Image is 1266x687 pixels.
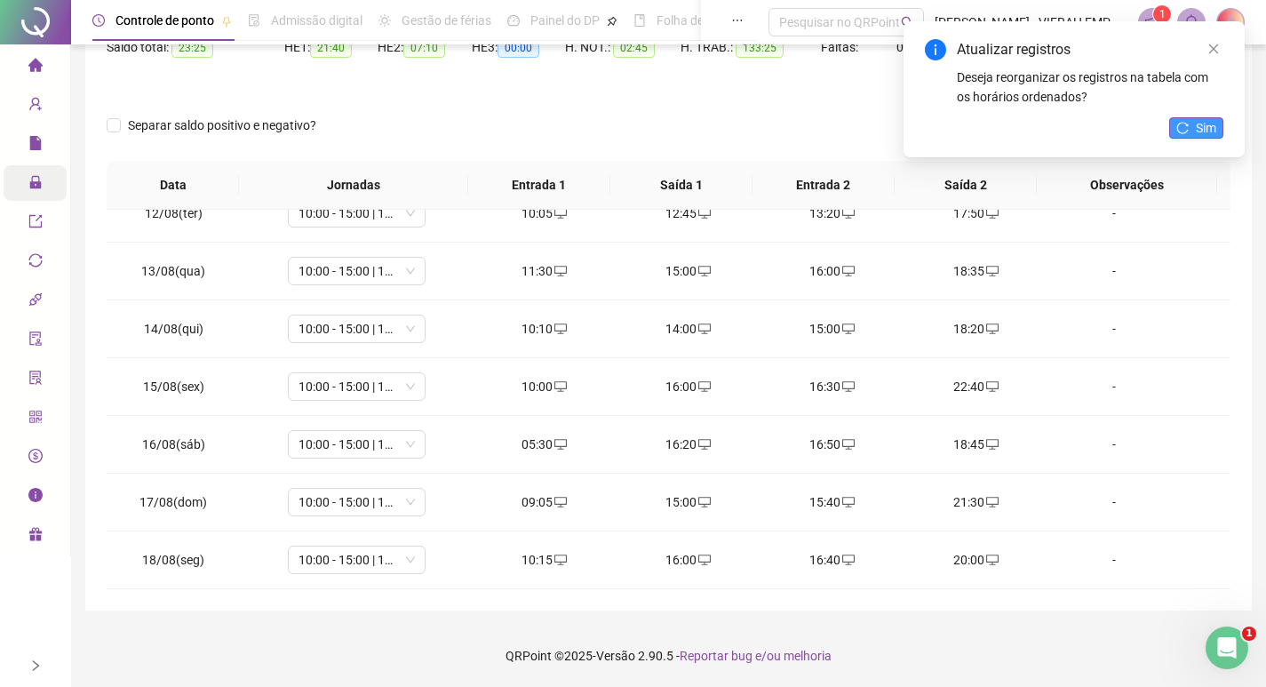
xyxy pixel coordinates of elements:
span: desktop [840,207,855,220]
span: 10:00 - 15:00 | 16:00 - 18:20 [299,373,415,400]
span: 0 [896,40,904,54]
span: file-done [248,14,260,27]
span: 12/08(ter) [145,206,203,220]
span: info-circle [925,39,946,60]
span: solution [28,363,43,398]
span: qrcode [28,402,43,437]
div: 16:50 [774,435,889,454]
div: 15:00 [774,319,889,339]
span: right [29,659,42,672]
div: 21:30 [918,492,1033,512]
span: Admissão digital [271,13,362,28]
span: 07:10 [403,38,445,58]
span: gift [28,519,43,555]
span: desktop [697,380,711,393]
div: 15:00 [630,492,745,512]
div: 16:00 [630,377,745,396]
span: Separar saldo positivo e negativo? [121,116,323,135]
span: Controle de ponto [115,13,214,28]
footer: QRPoint © 2025 - 2.90.5 - [71,625,1266,687]
div: 18:45 [918,435,1033,454]
div: 05:30 [487,435,602,454]
span: desktop [697,554,711,566]
span: close [1207,43,1220,55]
div: 16:40 [774,550,889,570]
span: sun [378,14,391,27]
div: 17:50 [918,204,1033,223]
span: 133:25 [736,38,784,58]
span: Painel do DP [530,13,600,28]
span: 17/08(dom) [139,495,207,509]
div: 18:20 [918,319,1033,339]
span: desktop [697,496,711,508]
span: desktop [840,554,855,566]
span: Gestão de férias [402,13,491,28]
div: 13:20 [774,204,889,223]
div: HE 1: [284,37,378,58]
div: HE 2: [378,37,471,58]
div: - [1062,204,1166,223]
span: home [28,50,43,85]
div: 11:30 [487,261,602,281]
span: Reportar bug e/ou melhoria [680,649,832,663]
div: 09:05 [487,492,602,512]
div: - [1062,550,1166,570]
iframe: Intercom live chat [1206,627,1248,669]
div: - [1062,492,1166,512]
div: - [1062,261,1166,281]
span: clock-circle [92,14,105,27]
span: desktop [840,438,855,451]
span: reload [1176,122,1189,134]
th: Saída 1 [610,161,752,210]
th: Jornadas [239,161,468,210]
div: 10:15 [487,550,602,570]
span: 18/08(seg) [142,553,204,567]
th: Entrada 2 [752,161,895,210]
span: 00:00 [498,38,539,58]
span: info-circle [28,480,43,515]
span: desktop [984,380,999,393]
span: desktop [984,554,999,566]
span: Observações [1051,175,1203,195]
span: desktop [553,554,567,566]
span: desktop [697,438,711,451]
span: 02:45 [613,38,655,58]
span: desktop [697,323,711,335]
span: dollar [28,441,43,476]
span: desktop [984,265,999,277]
span: Sim [1196,118,1216,138]
div: Saldo total: [107,37,284,58]
div: 16:30 [774,377,889,396]
th: Entrada 1 [468,161,610,210]
button: Sim [1169,117,1223,139]
span: 16/08(sáb) [142,437,205,451]
span: 10:00 - 15:00 | 16:00 - 18:20 [299,200,415,227]
div: 16:00 [630,550,745,570]
span: 1 [1159,8,1166,20]
div: HE 3: [472,37,565,58]
span: Faltas: [821,40,861,54]
div: 14:00 [630,319,745,339]
span: ellipsis [731,14,744,27]
span: user-add [28,89,43,124]
span: lock [28,167,43,203]
th: Data [107,161,239,210]
span: 15/08(sex) [143,379,204,394]
span: [PERSON_NAME] - VIERAH EMPORIO & RESTAURANTE LTDA [935,12,1127,32]
div: 15:00 [630,261,745,281]
span: sync [28,245,43,281]
span: desktop [984,323,999,335]
span: 10:00 - 15:00 | 16:00 - 18:20 [299,431,415,458]
span: desktop [697,207,711,220]
div: 18:35 [918,261,1033,281]
span: 10:00 - 15:00 | 16:00 - 18:20 [299,547,415,573]
span: book [633,14,646,27]
span: file [28,128,43,164]
span: 1 [1242,627,1256,641]
span: 14/08(qui) [144,322,203,336]
sup: 1 [1153,5,1171,23]
div: Deseja reorganizar os registros na tabela com os horários ordenados? [957,68,1223,107]
span: Versão [596,649,635,663]
span: dashboard [507,14,520,27]
span: export [28,206,43,242]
